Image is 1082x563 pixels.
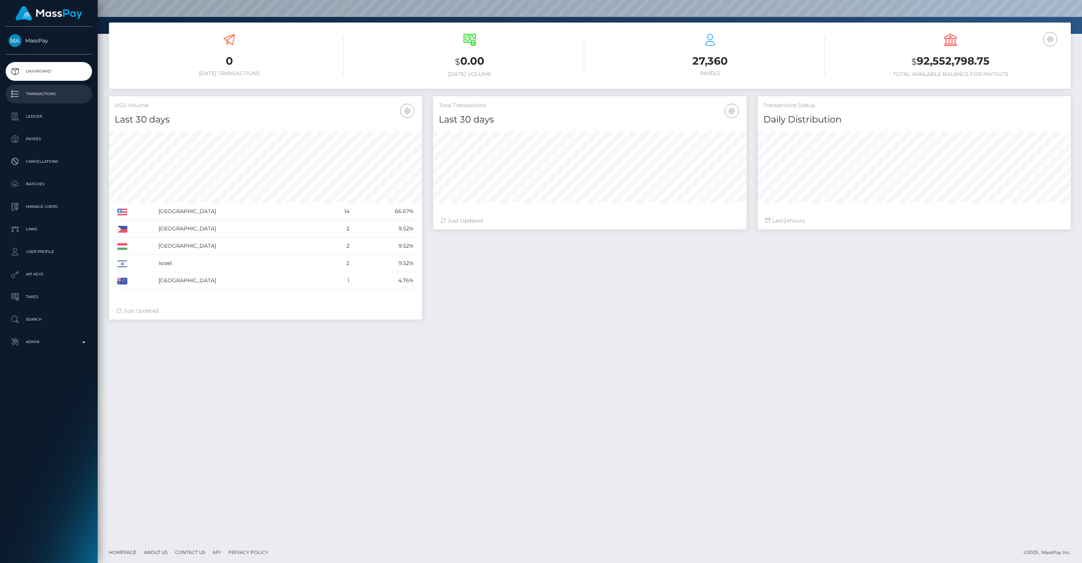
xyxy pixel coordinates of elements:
td: 2 [324,255,352,272]
td: 4.76% [352,272,416,289]
p: Ledger [9,111,89,122]
h4: Last 30 days [115,113,416,126]
a: About Us [141,546,171,558]
small: $ [455,56,460,67]
p: Admin [9,336,89,348]
h6: Payees [595,70,825,77]
div: Last hours [765,217,1063,225]
td: 2 [324,220,352,238]
img: IL.png [117,260,127,267]
p: Cancellations [9,156,89,167]
h6: [DATE] Volume [355,71,584,77]
a: Transactions [6,85,92,103]
td: [GEOGRAPHIC_DATA] [156,203,324,220]
p: Taxes [9,291,89,303]
a: API [210,546,224,558]
h5: Total Transactions [439,102,740,109]
h3: 92,552,798.75 [836,54,1065,69]
img: PH.png [117,226,127,233]
td: 9.52% [352,220,416,238]
a: Taxes [6,288,92,306]
a: Payees [6,130,92,148]
h5: Transactions Status [763,102,1065,109]
div: © 2025 , MassPay Inc. [1023,548,1076,557]
a: API Keys [6,265,92,284]
h3: 0.00 [355,54,584,69]
td: [GEOGRAPHIC_DATA] [156,220,324,238]
td: [GEOGRAPHIC_DATA] [156,272,324,289]
img: MassPay [9,34,21,47]
p: Transactions [9,88,89,100]
a: Links [6,220,92,239]
span: MassPay [6,37,92,44]
h6: [DATE] Transactions [115,70,344,77]
h4: Last 30 days [439,113,740,126]
p: Batches [9,179,89,190]
td: 9.52% [352,255,416,272]
p: Manage Users [9,201,89,212]
p: Links [9,224,89,235]
div: Just Updated [116,307,414,315]
img: HU.png [117,243,127,250]
h6: Total Available Balance for Payouts [836,71,1065,77]
a: User Profile [6,242,92,261]
a: Manage Users [6,197,92,216]
h5: USD Volume [115,102,416,109]
h3: 0 [115,54,344,68]
p: Search [9,314,89,325]
span: 24 [783,217,790,224]
td: [GEOGRAPHIC_DATA] [156,238,324,255]
a: Homepage [106,546,139,558]
img: AU.png [117,278,127,285]
a: Dashboard [6,62,92,81]
a: Privacy Policy [225,546,271,558]
img: MassPay Logo [15,6,82,21]
div: Just Updated [441,217,739,225]
td: 66.67% [352,203,416,220]
a: Ledger [6,107,92,126]
a: Batches [6,175,92,194]
a: Admin [6,333,92,351]
td: 14 [324,203,352,220]
h4: Daily Distribution [763,113,1065,126]
img: US.png [117,209,127,215]
h3: 27,360 [595,54,825,68]
td: Israel [156,255,324,272]
p: Dashboard [9,66,89,77]
a: Contact Us [172,546,208,558]
td: 1 [324,272,352,289]
p: Payees [9,133,89,145]
a: Search [6,310,92,329]
p: API Keys [9,269,89,280]
td: 2 [324,238,352,255]
p: User Profile [9,246,89,257]
a: Cancellations [6,152,92,171]
td: 9.52% [352,238,416,255]
small: $ [911,56,917,67]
